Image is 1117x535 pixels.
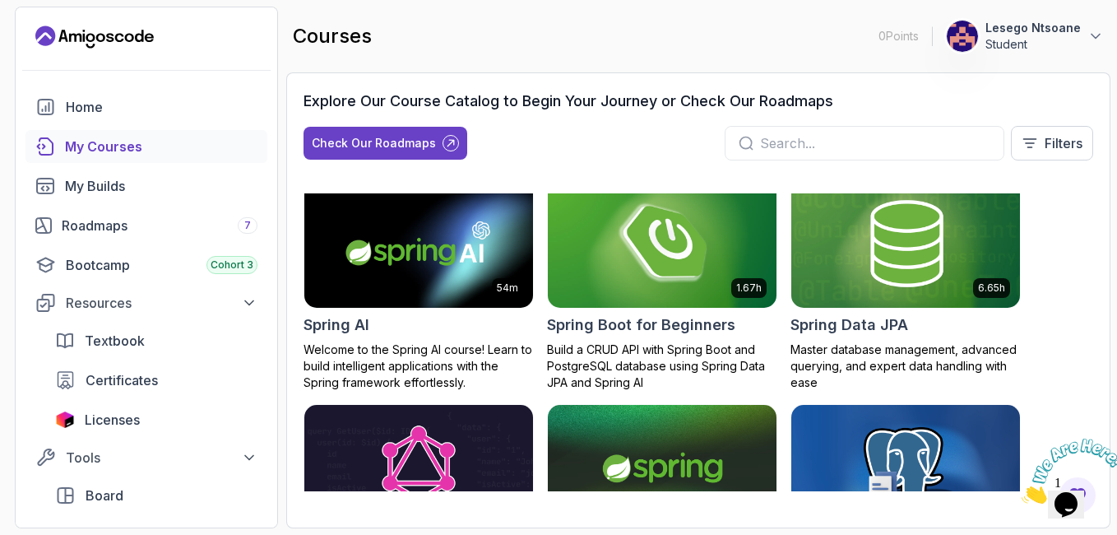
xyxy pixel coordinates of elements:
[312,135,436,151] div: Check Our Roadmaps
[45,324,267,357] a: textbook
[66,293,257,313] div: Resources
[45,403,267,436] a: licenses
[65,137,257,156] div: My Courses
[45,364,267,397] a: certificates
[86,486,123,505] span: Board
[55,412,75,428] img: jetbrains icon
[736,281,762,295] p: 1.67h
[978,281,1005,295] p: 6.65h
[946,20,1104,53] button: user profile imageLesego NtsoaneStudent
[547,314,735,337] h2: Spring Boot for Beginners
[304,179,534,391] a: Spring AI card54mSpring AIWelcome to the Spring AI course! Learn to build intelligent application...
[1045,133,1082,153] p: Filters
[25,443,267,472] button: Tools
[497,281,518,295] p: 54m
[304,127,467,160] button: Check Our Roadmaps
[293,23,372,49] h2: courses
[878,28,919,44] p: 0 Points
[1015,432,1117,510] iframe: chat widget
[304,90,833,113] h3: Explore Our Course Catalog to Begin Your Journey or Check Our Roadmaps
[25,288,267,318] button: Resources
[62,216,257,235] div: Roadmaps
[547,179,777,391] a: Spring Boot for Beginners card1.67hSpring Boot for BeginnersBuild a CRUD API with Spring Boot and...
[25,249,267,281] a: bootcamp
[791,179,1020,308] img: Spring Data JPA card
[25,209,267,242] a: roadmaps
[304,314,369,337] h2: Spring AI
[244,219,251,232] span: 7
[542,176,782,310] img: Spring Boot for Beginners card
[66,448,257,468] div: Tools
[66,255,257,275] div: Bootcamp
[25,130,267,163] a: courses
[790,179,1021,391] a: Spring Data JPA card6.65hSpring Data JPAMaster database management, advanced querying, and expert...
[85,410,140,430] span: Licenses
[7,7,109,72] img: Chat attention grabber
[985,20,1081,36] p: Lesego Ntsoane
[25,170,267,202] a: builds
[35,24,154,50] a: Landing page
[25,91,267,123] a: home
[7,7,13,21] span: 1
[304,179,533,308] img: Spring AI card
[85,331,145,351] span: Textbook
[304,342,534,391] p: Welcome to the Spring AI course! Learn to build intelligent applications with the Spring framewor...
[760,133,990,153] input: Search...
[790,342,1021,391] p: Master database management, advanced querying, and expert data handling with ease
[947,21,978,52] img: user profile image
[86,370,158,390] span: Certificates
[791,405,1020,533] img: SQL and Databases Fundamentals card
[66,97,257,117] div: Home
[45,479,267,512] a: board
[985,36,1081,53] p: Student
[547,342,777,391] p: Build a CRUD API with Spring Boot and PostgreSQL database using Spring Data JPA and Spring AI
[790,314,908,337] h2: Spring Data JPA
[548,405,776,533] img: Spring Framework card
[304,405,533,533] img: Spring for GraphQL card
[1011,126,1093,160] button: Filters
[65,176,257,196] div: My Builds
[211,258,253,272] span: Cohort 3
